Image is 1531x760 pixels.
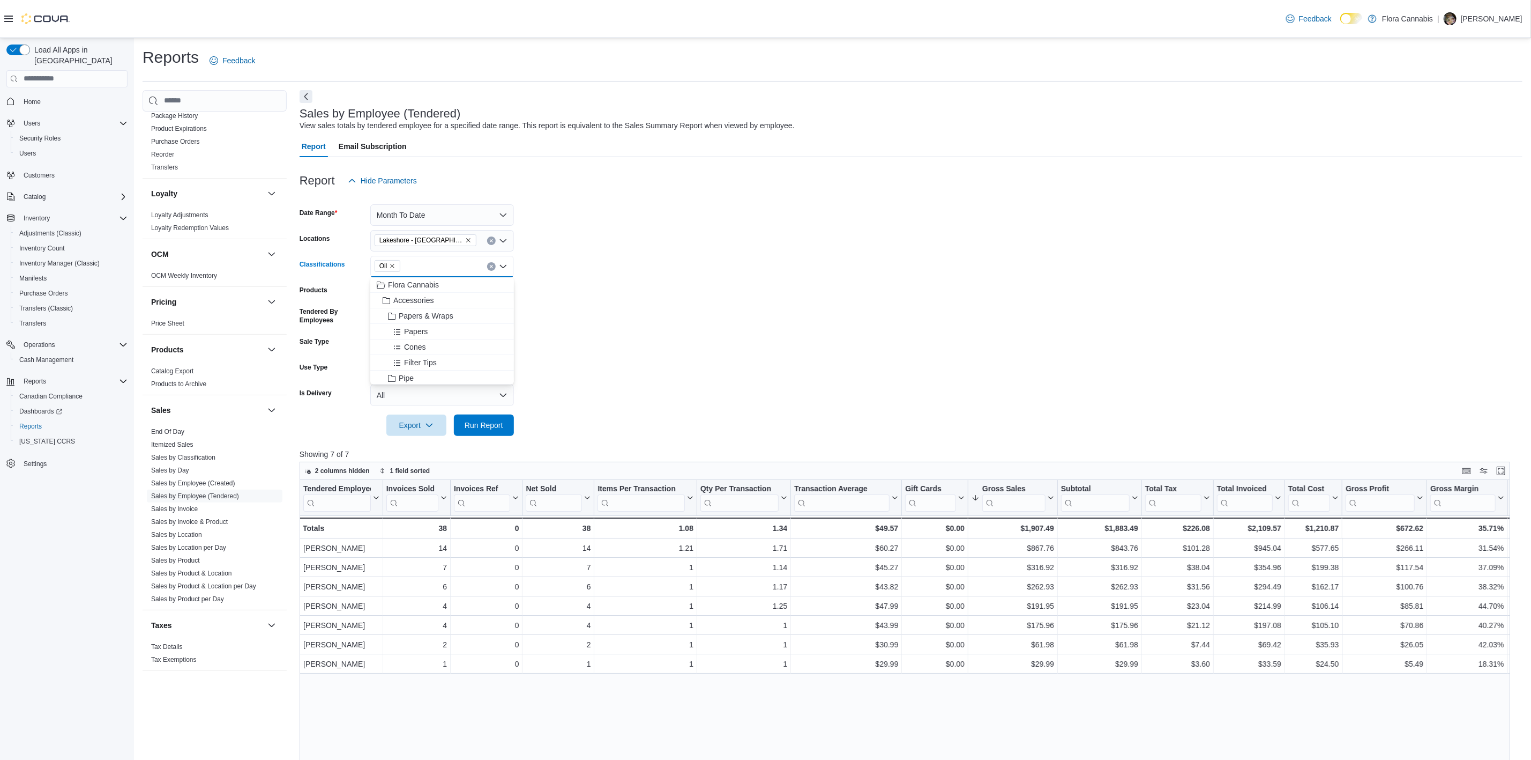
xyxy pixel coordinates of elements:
[151,320,184,327] a: Price Sheet
[454,542,519,555] div: 0
[972,522,1054,535] div: $1,907.49
[1061,542,1138,555] div: $843.76
[399,373,414,383] span: Pipe
[526,484,582,511] div: Net Sold
[303,522,379,535] div: Totals
[370,277,514,293] button: Flora Cannabis
[19,117,44,130] button: Users
[151,505,198,513] span: Sales by Invoice
[151,297,176,307] h3: Pricing
[700,484,779,511] div: Qty Per Transaction
[1145,484,1201,494] div: Total Tax
[151,518,228,526] span: Sales by Invoice & Product
[11,286,132,301] button: Purchase Orders
[151,440,193,449] span: Itemized Sales
[15,257,104,270] a: Inventory Manager (Classic)
[205,50,259,71] a: Feedback
[151,620,263,631] button: Taxes
[390,467,430,475] span: 1 field sorted
[11,226,132,241] button: Adjustments (Classic)
[982,484,1045,511] div: Gross Sales
[19,117,128,130] span: Users
[151,367,193,375] a: Catalog Export
[487,237,496,245] button: Clear input
[399,311,453,321] span: Papers & Wraps
[11,146,132,161] button: Users
[19,407,62,416] span: Dashboards
[11,316,132,331] button: Transfers
[143,317,287,334] div: Pricing
[388,279,439,290] span: Flora Cannabis
[300,107,461,120] h3: Sales by Employee (Tendered)
[19,95,128,108] span: Home
[1346,522,1423,535] div: $672.62
[24,193,46,201] span: Catalog
[1461,12,1522,25] p: [PERSON_NAME]
[151,531,202,538] a: Sales by Location
[151,163,178,172] span: Transfers
[404,342,425,352] span: Cones
[265,619,278,632] button: Taxes
[19,244,65,253] span: Inventory Count
[386,542,447,555] div: 14
[151,380,206,388] span: Products to Archive
[300,90,312,103] button: Next
[24,214,50,223] span: Inventory
[151,297,263,307] button: Pricing
[151,405,263,416] button: Sales
[300,234,330,243] label: Locations
[19,456,128,470] span: Settings
[404,326,428,337] span: Papers
[300,286,327,294] label: Products
[700,484,787,511] button: Qty Per Transaction
[19,338,59,351] button: Operations
[15,272,51,285] a: Manifests
[11,419,132,434] button: Reports
[454,484,519,511] button: Invoices Ref
[19,375,128,388] span: Reports
[370,371,514,386] button: Pipe
[598,484,685,494] div: Items Per Transaction
[265,343,278,356] button: Products
[24,119,40,128] span: Users
[151,188,177,199] h3: Loyalty
[151,427,184,436] span: End Of Day
[794,484,890,511] div: Transaction Average
[1061,484,1130,511] div: Subtotal
[19,356,73,364] span: Cash Management
[15,147,40,160] a: Users
[11,434,132,449] button: [US_STATE] CCRS
[24,341,55,349] span: Operations
[1061,484,1138,511] button: Subtotal
[222,55,255,66] span: Feedback
[300,363,327,372] label: Use Type
[151,454,215,461] a: Sales by Classification
[2,211,132,226] button: Inventory
[151,595,224,603] a: Sales by Product per Day
[370,385,514,406] button: All
[151,224,229,232] a: Loyalty Redemption Values
[1217,522,1281,535] div: $2,109.57
[1340,13,1363,24] input: Dark Mode
[905,542,965,555] div: $0.00
[598,522,693,535] div: 1.08
[700,522,787,535] div: 1.34
[151,492,239,500] span: Sales by Employee (Tendered)
[393,415,440,436] span: Export
[1430,484,1495,494] div: Gross Margin
[151,466,189,475] span: Sales by Day
[151,643,183,651] a: Tax Details
[598,542,693,555] div: 1.21
[11,131,132,146] button: Security Roles
[15,257,128,270] span: Inventory Manager (Classic)
[19,274,47,283] span: Manifests
[379,261,387,271] span: Oil
[300,260,345,269] label: Classifications
[15,302,128,315] span: Transfers (Classic)
[11,404,132,419] a: Dashboards
[526,522,591,535] div: 38
[375,234,476,246] span: Lakeshore - Kelowna - 450372
[1299,13,1332,24] span: Feedback
[2,337,132,352] button: Operations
